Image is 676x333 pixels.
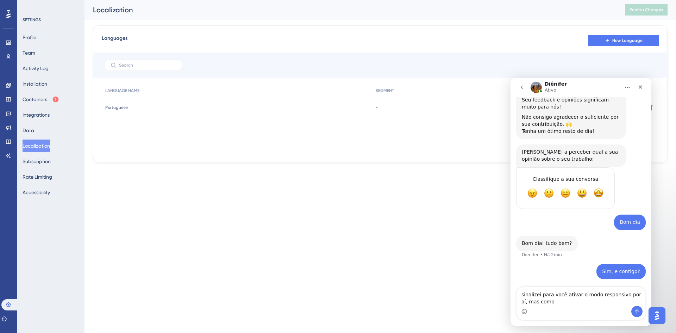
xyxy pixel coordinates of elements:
[23,93,59,106] button: Containers
[23,78,47,90] button: Installation
[511,78,651,326] iframe: Intercom live chat
[105,88,139,93] span: LANGUAGE NAME
[23,171,52,183] button: Rate Limiting
[23,109,50,121] button: Integrations
[102,34,127,47] span: Languages
[93,5,608,15] div: Localization
[23,124,34,137] button: Data
[612,38,643,43] span: New Language
[588,35,659,46] button: New Language
[376,88,394,93] span: SEGMENT
[376,105,378,110] span: -
[23,31,36,44] button: Profile
[119,63,176,68] input: Search
[646,305,668,326] iframe: UserGuiding AI Assistant Launcher
[630,7,663,13] span: Publish Changes
[105,105,128,110] span: Portuguese
[625,4,668,16] button: Publish Changes
[23,140,50,152] button: Localization
[23,155,51,168] button: Subscription
[23,17,80,23] div: SETTINGS
[23,47,35,59] button: Team
[23,62,49,75] button: Activity Log
[23,186,50,199] button: Accessibility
